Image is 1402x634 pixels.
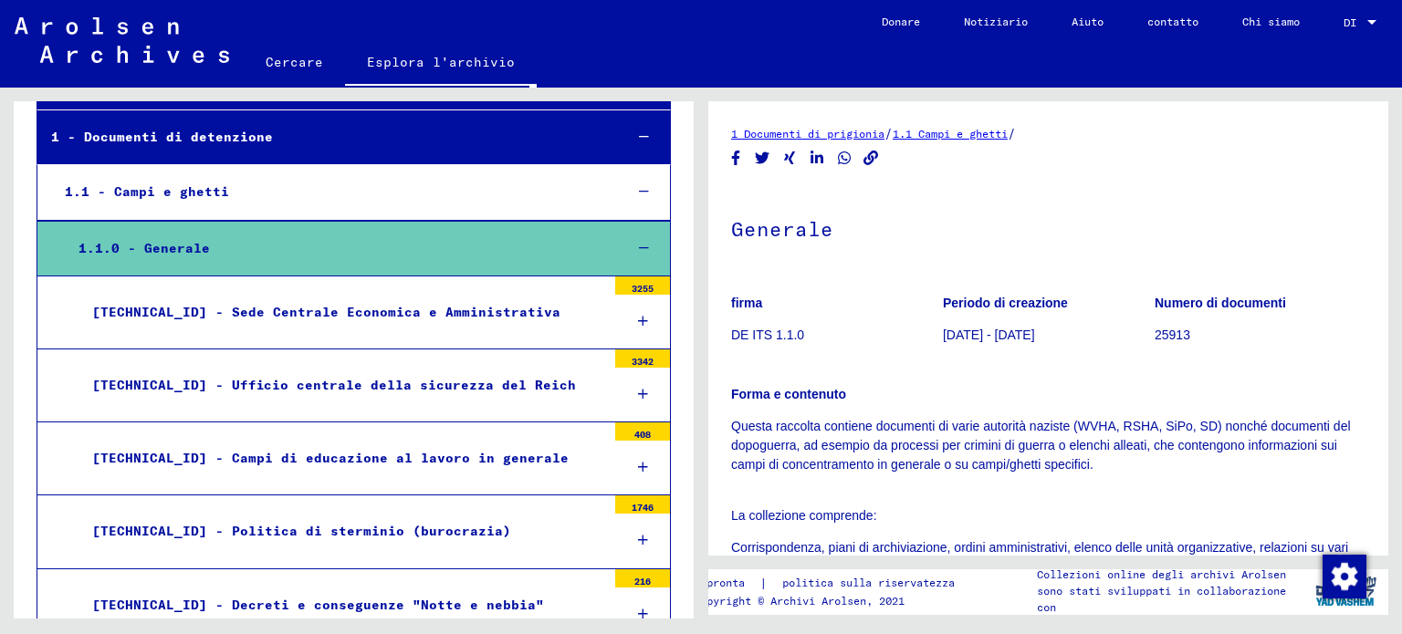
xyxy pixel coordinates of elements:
font: 25913 [1155,327,1190,342]
img: Arolsen_neg.svg [15,17,229,63]
font: [DATE] - [DATE] [943,327,1035,342]
font: Copyright © Archivi Arolsen, 2021 [694,594,905,608]
a: politica sulla riservatezza [768,574,977,593]
font: politica sulla riservatezza [782,576,955,589]
font: Cercare [266,54,323,70]
a: impronta [694,574,759,593]
button: Condividi su Twitter [753,147,772,170]
font: 216 [634,576,651,587]
font: / [884,125,893,141]
font: Aiuto [1072,15,1104,28]
a: Esplora l'archivio [345,40,537,88]
font: Esplora l'archivio [367,54,515,70]
font: [TECHNICAL_ID] - Sede Centrale Economica e Amministrativa [92,304,560,320]
font: contatto [1147,15,1198,28]
font: Collezioni online degli archivi Arolsen [1037,567,1286,581]
font: 1.1.0 - Generale [78,240,210,256]
font: 408 [634,429,651,441]
font: [TECHNICAL_ID] - Decreti e conseguenze "Notte e nebbia" [92,597,544,613]
button: Condividi su WhatsApp [835,147,854,170]
button: Condividi su Xing [780,147,800,170]
a: Cercare [244,40,345,84]
font: impronta [694,576,745,589]
font: / [1008,125,1016,141]
font: Questa raccolta contiene documenti di varie autorità naziste (WVHA, RSHA, SiPo, SD) nonché docume... [731,419,1351,472]
button: Condividi su Facebook [727,147,746,170]
font: 1.1 - Campi e ghetti [65,183,229,200]
font: [TECHNICAL_ID] - Politica di sterminio (burocrazia) [92,523,511,539]
font: Periodo di creazione [943,296,1068,310]
font: [TECHNICAL_ID] - Campi di educazione al lavoro in generale [92,450,569,466]
a: 1.1 Campi e ghetti [893,127,1008,140]
font: [TECHNICAL_ID] - Ufficio centrale della sicurezza del Reich [92,377,576,393]
font: 1 - Documenti di detenzione [51,129,273,145]
font: firma [731,296,762,310]
button: Condividi su LinkedIn [808,147,827,170]
font: La collezione comprende: [731,508,877,523]
img: yv_logo.png [1312,568,1380,614]
font: DE ITS 1.1.0 [731,327,804,342]
font: 1746 [632,502,654,514]
font: 3342 [632,356,654,368]
font: 3255 [632,283,654,295]
a: 1 Documenti di prigionia [731,127,884,140]
font: Generale [731,216,833,242]
font: Chi siamo [1242,15,1300,28]
font: Notiziario [964,15,1028,28]
font: Corrispondenza, piani di archiviazione, ordini amministrativi, elenco delle unità organizzative, ... [731,540,1351,574]
button: Copia il collegamento [862,147,881,170]
font: Numero di documenti [1155,296,1286,310]
img: Modifica consenso [1323,555,1366,598]
font: sono stati sviluppati in collaborazione con [1037,584,1286,614]
font: Donare [882,15,920,28]
font: DI [1344,16,1356,29]
font: Forma e contenuto [731,387,846,401]
font: | [759,575,768,591]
